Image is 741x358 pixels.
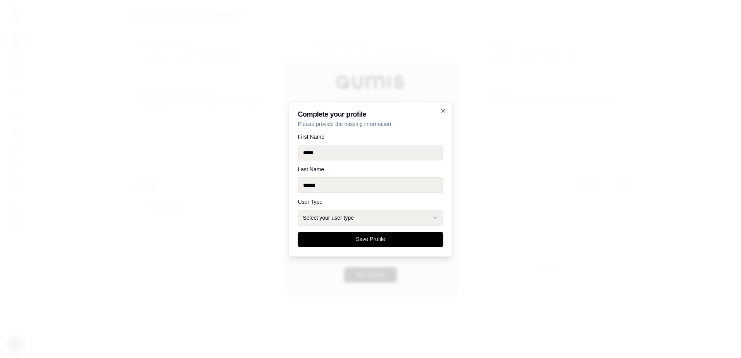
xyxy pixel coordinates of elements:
[298,120,443,128] p: Please provide the missing information
[298,199,443,205] label: User Type
[298,232,443,247] button: Save Profile
[298,111,443,118] h2: Complete your profile
[298,134,443,139] label: First Name
[298,167,443,172] label: Last Name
